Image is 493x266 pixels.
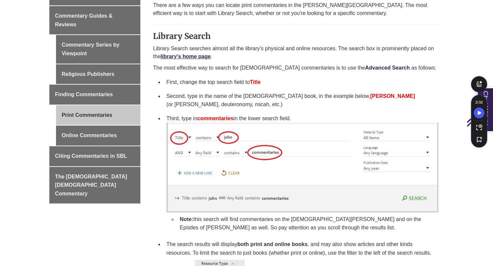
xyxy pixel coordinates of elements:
[180,216,193,222] strong: Note:
[164,237,441,260] li: ​​​The search results will display , and may also show articles and other kinds resources. To lim...
[49,85,140,105] a: Finding Commentaries
[49,146,140,166] a: Citing Commentaries in SBL
[164,112,441,237] li: Third, type in in the lower search field.
[197,116,234,121] strong: commentaries
[164,75,441,89] li: First, change the top search field to
[153,31,211,41] strong: Library Search
[177,212,438,235] li: this search will find commentaries on the [DEMOGRAPHIC_DATA][PERSON_NAME] and on the Epistles of ...
[370,93,415,99] strong: [PERSON_NAME]
[56,35,140,63] a: Commentary Series by Viewpoint
[153,45,441,61] p: Library Search searches almost all the library's physical and online resources. The search box is...
[365,65,410,71] a: Advanced Search
[153,1,441,17] p: There are a few ways you can locate print commentaries in the [PERSON_NAME][GEOGRAPHIC_DATA]. The...
[466,118,491,127] a: Back to Top
[55,13,112,27] span: Commentary Guides & Reviews
[56,126,140,145] a: Online Commentaries
[55,174,127,196] span: The [DEMOGRAPHIC_DATA] [DEMOGRAPHIC_DATA] Commentary
[166,123,438,212] img: undefined
[55,92,113,97] span: Finding Commentaries
[164,89,441,112] li: Second, type in the name of the [DEMOGRAPHIC_DATA] book, in the example below, (or [PERSON_NAME],...
[237,241,308,247] strong: both print and online books
[250,79,261,85] strong: Title
[56,105,140,125] a: Print Commentaries
[55,153,127,159] span: Citing Commentaries in SBL
[153,64,441,72] p: The most effective way to search for [DEMOGRAPHIC_DATA] commentaries is to use the as follows:
[49,167,140,204] a: The [DEMOGRAPHIC_DATA] [DEMOGRAPHIC_DATA] Commentary
[56,64,140,84] a: Religious Publishers
[160,54,211,59] a: library's home page
[49,6,140,34] a: Commentary Guides & Reviews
